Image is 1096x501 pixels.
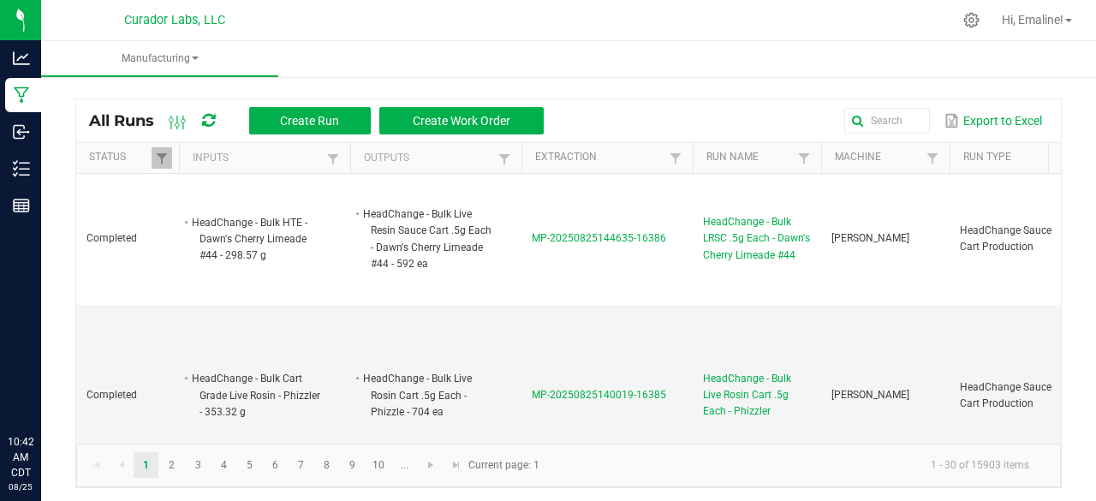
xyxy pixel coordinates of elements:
a: Page 8 [314,452,339,478]
a: Page 7 [289,452,313,478]
a: Page 1 [134,452,158,478]
li: HeadChange - Bulk Live Rosin Cart .5g Each - Phizzle - 704 ea [360,370,496,420]
div: All Runs [89,106,557,135]
a: Filter [665,147,686,169]
span: Create Work Order [413,114,510,128]
span: MP-20250825144635-16386 [532,232,666,244]
a: Page 6 [263,452,288,478]
span: MP-20250825140019-16385 [532,389,666,401]
button: Create Run [249,107,371,134]
span: [PERSON_NAME] [831,232,909,244]
div: Manage settings [961,12,982,28]
a: Run NameSortable [706,151,793,164]
inline-svg: Reports [13,197,30,214]
a: Filter [323,148,343,170]
a: Page 2 [159,452,184,478]
a: Run TypeSortable [963,151,1050,164]
span: Go to the next page [424,458,438,472]
th: Inputs [179,143,350,174]
span: HeadChange - Bulk LRSC .5g Each - Dawn's Cherry Limeade #44 [703,214,811,264]
a: Manufacturing [41,41,278,77]
span: Manufacturing [41,51,278,66]
span: HeadChange Sauce Cart Production [960,224,1051,253]
kendo-pager: Current page: 1 [76,444,1061,487]
a: Page 11 [392,452,417,478]
a: Go to the last page [444,452,468,478]
inline-svg: Manufacturing [13,86,30,104]
li: HeadChange - Bulk Live Resin Sauce Cart .5g Each - Dawn's Cherry Limeade #44 - 592 ea [360,206,496,272]
span: HeadChange Sauce Cart Production [960,381,1051,409]
a: Page 4 [211,452,236,478]
iframe: Resource center unread badge [51,361,71,382]
a: Page 10 [366,452,391,478]
a: Page 9 [340,452,365,478]
span: Create Run [280,114,339,128]
span: Go to the last page [450,458,463,472]
span: Hi, Emaline! [1002,13,1063,27]
inline-svg: Analytics [13,50,30,67]
th: Outputs [350,143,521,174]
kendo-pager-info: 1 - 30 of 15903 items [550,451,1043,480]
p: 08/25 [8,480,33,493]
a: Filter [794,147,814,169]
inline-svg: Inbound [13,123,30,140]
li: HeadChange - Bulk HTE - Dawn's Cherry Limeade #44 - 298.57 g [189,214,325,265]
p: 10:42 AM CDT [8,434,33,480]
span: Completed [86,232,137,244]
a: MachineSortable [835,151,921,164]
span: [PERSON_NAME] [831,389,909,401]
button: Export to Excel [940,106,1046,135]
a: ExtractionSortable [535,151,664,164]
input: Search [844,108,930,134]
inline-svg: Inventory [13,160,30,177]
a: Filter [152,147,172,169]
li: HeadChange - Bulk Cart Grade Live Rosin - Phizzler - 353.32 g [189,370,325,420]
button: Create Work Order [379,107,544,134]
span: Completed [86,389,137,401]
iframe: Resource center [17,364,68,415]
a: Filter [494,148,515,170]
a: StatusSortable [89,151,151,164]
a: Page 5 [237,452,262,478]
a: Page 3 [186,452,211,478]
span: HeadChange - Bulk Live Rosin Cart .5g Each - Phizzler [703,371,811,420]
span: Curador Labs, LLC [124,13,225,27]
a: Go to the next page [419,452,444,478]
a: Filter [922,147,943,169]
